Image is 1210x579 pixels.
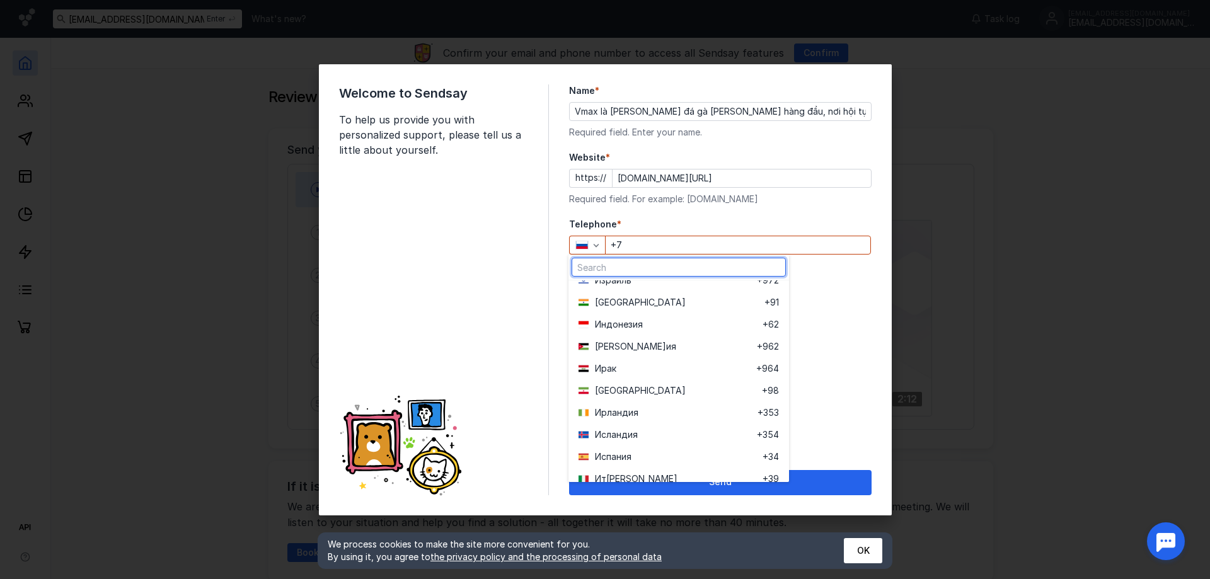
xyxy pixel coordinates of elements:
[616,274,631,287] span: иль
[328,551,430,562] font: By using it, you agree to
[606,473,677,485] span: [PERSON_NAME]
[595,340,666,353] span: [PERSON_NAME]
[568,280,789,482] div: grid
[568,379,789,401] button: [GEOGRAPHIC_DATA]+98
[757,428,779,441] span: +354
[569,152,606,163] font: Website
[339,113,521,156] font: To help us provide you with personalized support, please tell us a little about yourself.
[568,335,789,357] button: [PERSON_NAME]ия+962
[758,406,779,419] span: +353
[763,318,779,331] span: +62
[628,428,638,441] span: ия
[595,318,638,331] span: Индонези
[572,258,785,276] input: Search
[569,470,872,495] button: Send
[595,362,616,375] span: Ирак
[762,384,779,397] span: +98
[628,406,638,419] span: ия
[569,193,758,204] font: Required field. For example: [DOMAIN_NAME]
[595,450,616,463] span: Испа
[757,274,779,287] span: +972
[756,362,779,375] span: +964
[568,423,789,445] button: Исландия+354
[568,269,789,291] button: Израиль+972
[595,406,628,419] span: Ирланд
[638,318,643,331] span: я
[569,127,702,137] font: Required field. Enter your name.
[595,473,606,485] span: Ит
[569,219,617,229] font: Telephone
[339,86,468,101] font: Welcome to Sendsay
[595,428,628,441] span: Исланд
[568,401,789,423] button: Ирландия+353
[430,551,662,562] a: the privacy policy and the processing of personal data
[595,384,686,397] span: [GEOGRAPHIC_DATA]
[616,450,631,463] span: ния
[568,467,789,490] button: Ит[PERSON_NAME]+39
[857,545,870,556] font: OK
[595,274,616,287] span: Изра
[844,538,882,563] button: OK
[569,85,595,96] font: Name
[568,291,789,313] button: [GEOGRAPHIC_DATA]+91
[595,296,686,309] span: [GEOGRAPHIC_DATA]
[764,296,779,309] span: +91
[568,445,789,467] button: Испания+34
[666,340,676,353] span: ия
[757,340,779,353] span: +962
[763,473,779,485] span: +39
[328,539,590,549] font: We process cookies to make the site more convenient for you.
[568,313,789,335] button: Индонезия+62
[763,450,779,463] span: +34
[568,357,789,379] button: Ирак+964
